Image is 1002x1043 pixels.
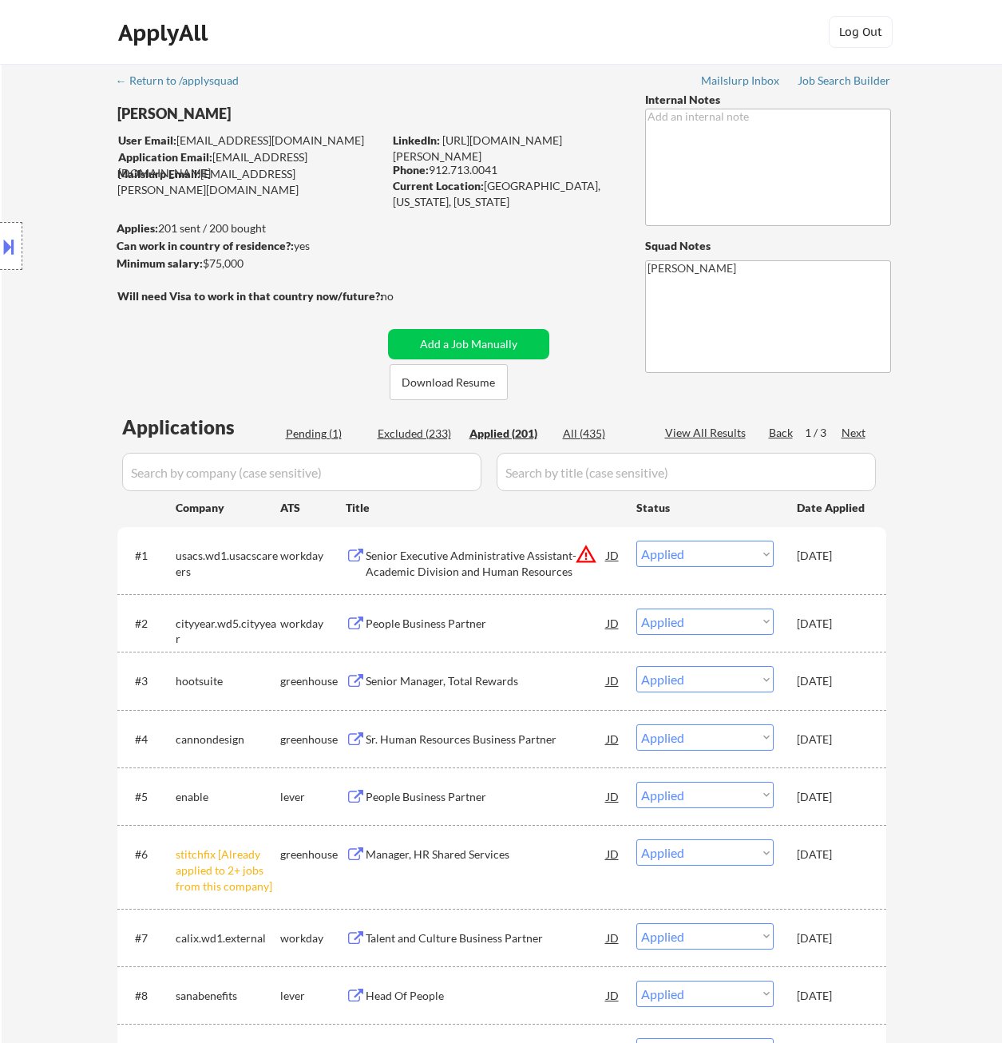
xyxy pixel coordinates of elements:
div: Internal Notes [645,92,891,108]
div: [DATE] [797,789,867,805]
div: Date Applied [797,500,867,516]
div: [DATE] [797,930,867,946]
div: Talent and Culture Business Partner [366,930,607,946]
div: #7 [135,930,163,946]
strong: Current Location: [393,179,484,192]
div: All (435) [563,426,643,442]
div: workday [280,548,346,564]
div: Title [346,500,621,516]
div: Squad Notes [645,238,891,254]
div: workday [280,930,346,946]
div: Pending (1) [286,426,366,442]
div: no [381,288,426,304]
div: #6 [135,847,163,863]
div: [DATE] [797,616,867,632]
div: workday [280,616,346,632]
div: [GEOGRAPHIC_DATA], [US_STATE], [US_STATE] [393,178,619,209]
div: JD [605,923,621,952]
button: Log Out [829,16,893,48]
div: enable [176,789,280,805]
div: ApplyAll [118,19,212,46]
div: greenhouse [280,847,346,863]
div: #2 [135,616,163,632]
div: cannondesign [176,732,280,748]
div: [DATE] [797,548,867,564]
div: Senior Executive Administrative Assistant- Academic Division and Human Resources [366,548,607,579]
strong: LinkedIn: [393,133,440,147]
div: Excluded (233) [378,426,457,442]
button: Download Resume [390,364,508,400]
a: Job Search Builder [798,74,891,90]
div: Next [842,425,867,441]
div: [DATE] [797,988,867,1004]
div: Mailslurp Inbox [701,75,781,86]
div: cityyear.wd5.cityyear [176,616,280,647]
div: sanabenefits [176,988,280,1004]
input: Search by company (case sensitive) [122,453,481,491]
div: [DATE] [797,732,867,748]
div: Manager, HR Shared Services [366,847,607,863]
div: #4 [135,732,163,748]
div: stitchfix [Already applied to 2+ jobs from this company] [176,847,280,894]
div: 1 / 3 [805,425,842,441]
div: Back [769,425,794,441]
div: #8 [135,988,163,1004]
a: [URL][DOMAIN_NAME][PERSON_NAME] [393,133,562,163]
div: Senior Manager, Total Rewards [366,673,607,689]
div: Applied (201) [469,426,549,442]
div: hootsuite [176,673,280,689]
div: Head Of People [366,988,607,1004]
div: [DATE] [797,673,867,689]
div: #1 [135,548,163,564]
div: Applications [122,418,280,437]
div: lever [280,988,346,1004]
div: JD [605,666,621,695]
div: lever [280,789,346,805]
a: ← Return to /applysquad [116,74,254,90]
div: usacs.wd1.usacscareers [176,548,280,579]
div: greenhouse [280,732,346,748]
div: JD [605,981,621,1009]
div: ← Return to /applysquad [116,75,254,86]
div: Job Search Builder [798,75,891,86]
a: Mailslurp Inbox [701,74,781,90]
div: JD [605,724,621,753]
div: calix.wd1.external [176,930,280,946]
div: #3 [135,673,163,689]
input: Search by title (case sensitive) [497,453,876,491]
button: Add a Job Manually [388,329,549,359]
div: greenhouse [280,673,346,689]
strong: Phone: [393,163,429,176]
div: View All Results [665,425,751,441]
div: ATS [280,500,346,516]
div: JD [605,839,621,868]
div: JD [605,609,621,637]
div: People Business Partner [366,616,607,632]
button: warning_amber [575,543,597,565]
div: [DATE] [797,847,867,863]
div: Sr. Human Resources Business Partner [366,732,607,748]
div: 912.713.0041 [393,162,619,178]
div: JD [605,541,621,569]
div: #5 [135,789,163,805]
div: People Business Partner [366,789,607,805]
div: JD [605,782,621,811]
div: Company [176,500,280,516]
div: Status [636,493,774,521]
